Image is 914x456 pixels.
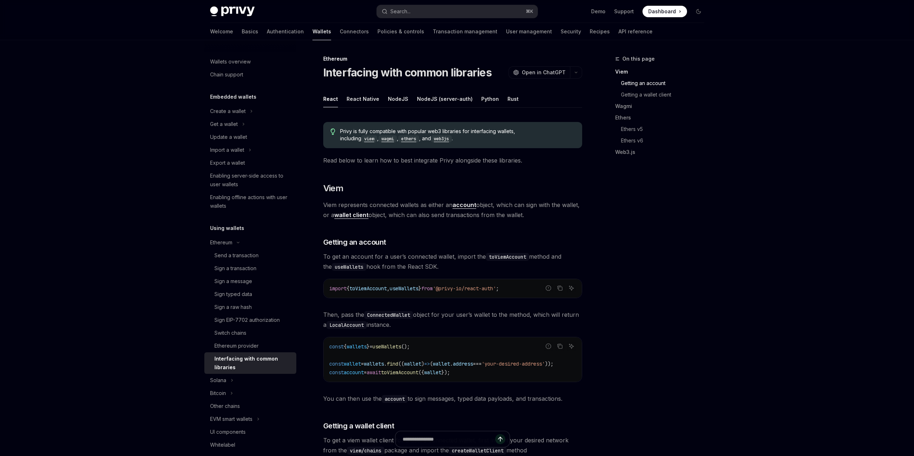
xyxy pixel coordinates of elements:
a: Wallets overview [204,55,296,68]
span: . [450,361,453,367]
button: Toggle Ethereum section [204,236,296,249]
span: wallet [433,361,450,367]
code: account [382,395,408,403]
code: useWallets [332,263,366,271]
a: Sign a transaction [204,262,296,275]
button: Report incorrect code [544,283,553,293]
h1: Interfacing with common libraries [323,66,492,79]
a: wallet client [334,211,368,219]
div: Rust [507,90,519,107]
a: Transaction management [433,23,497,40]
a: Sign EIP-7702 authorization [204,314,296,326]
div: Search... [390,7,410,16]
a: Basics [242,23,258,40]
div: Export a wallet [210,159,245,167]
a: Sign typed data [204,288,296,301]
code: LocalAccount [326,321,367,329]
span: Viem [323,183,344,194]
span: Dashboard [648,8,676,15]
button: Toggle Create a wallet section [204,105,296,118]
a: Recipes [590,23,610,40]
span: => [424,361,430,367]
div: Import a wallet [210,146,244,154]
div: Enabling offline actions with user wallets [210,193,292,210]
a: viem [361,135,377,141]
span: }); [441,369,450,376]
a: Support [614,8,634,15]
button: Toggle Get a wallet section [204,118,296,131]
span: { [344,343,347,350]
button: Open in ChatGPT [509,66,570,79]
a: ethers [398,135,419,141]
button: Toggle Import a wallet section [204,144,296,156]
button: Toggle Solana section [204,374,296,387]
span: )); [545,361,553,367]
span: await [367,369,381,376]
div: Send a transaction [214,251,259,260]
a: account [453,201,476,209]
span: find [387,361,398,367]
div: Update a wallet [210,133,247,141]
span: const [329,369,344,376]
a: Policies & controls [377,23,424,40]
span: } [418,285,421,292]
button: Ask AI [567,283,576,293]
div: Switch chains [214,329,246,337]
span: On this page [622,55,655,63]
span: import [329,285,347,292]
a: Connectors [340,23,369,40]
a: Sign a message [204,275,296,288]
div: Whitelabel [210,441,235,449]
span: ⌘ K [526,9,533,14]
button: Toggle dark mode [693,6,704,17]
a: Whitelabel [204,438,296,451]
button: Copy the contents from the code block [555,342,565,351]
div: EVM smart wallets [210,415,252,423]
a: Wallets [312,23,331,40]
a: Getting an account [615,77,710,89]
a: Update a wallet [204,131,296,144]
div: Ethereum [323,55,582,62]
div: Sign a raw hash [214,303,252,311]
a: Export a wallet [204,156,296,169]
button: Send message [495,434,505,444]
div: Enabling server-side access to user wallets [210,171,292,189]
div: React Native [347,90,379,107]
div: NodeJS [388,90,408,107]
button: Open search [377,5,538,18]
svg: Tip [330,128,335,135]
a: Chain support [204,68,296,81]
a: Switch chains [204,326,296,339]
a: Authentication [267,23,304,40]
code: viem [361,135,377,142]
div: Bitcoin [210,389,226,398]
span: address [453,361,473,367]
div: Create a wallet [210,107,246,116]
div: Sign EIP-7702 authorization [214,316,280,324]
span: from [421,285,433,292]
a: Web3.js [615,146,710,158]
span: 'your-desired-address' [482,361,545,367]
a: Getting a wallet client [615,89,710,100]
span: wallets [347,343,367,350]
a: Enabling offline actions with user wallets [204,191,296,212]
h5: Using wallets [210,224,244,232]
span: useWallets [390,285,418,292]
button: Copy the contents from the code block [555,283,565,293]
div: Solana [210,376,226,385]
div: Ethereum provider [214,342,259,350]
a: Interfacing with common libraries [204,352,296,374]
span: wallet [344,361,361,367]
span: = [361,361,364,367]
a: Ethers v6 [615,135,710,146]
div: UI components [210,428,246,436]
a: web3js [431,135,452,141]
span: ( [430,361,433,367]
code: ethers [398,135,419,142]
input: Ask a question... [403,431,495,447]
div: Ethereum [210,238,232,247]
span: = [370,343,372,350]
span: const [329,343,344,350]
span: account [344,369,364,376]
